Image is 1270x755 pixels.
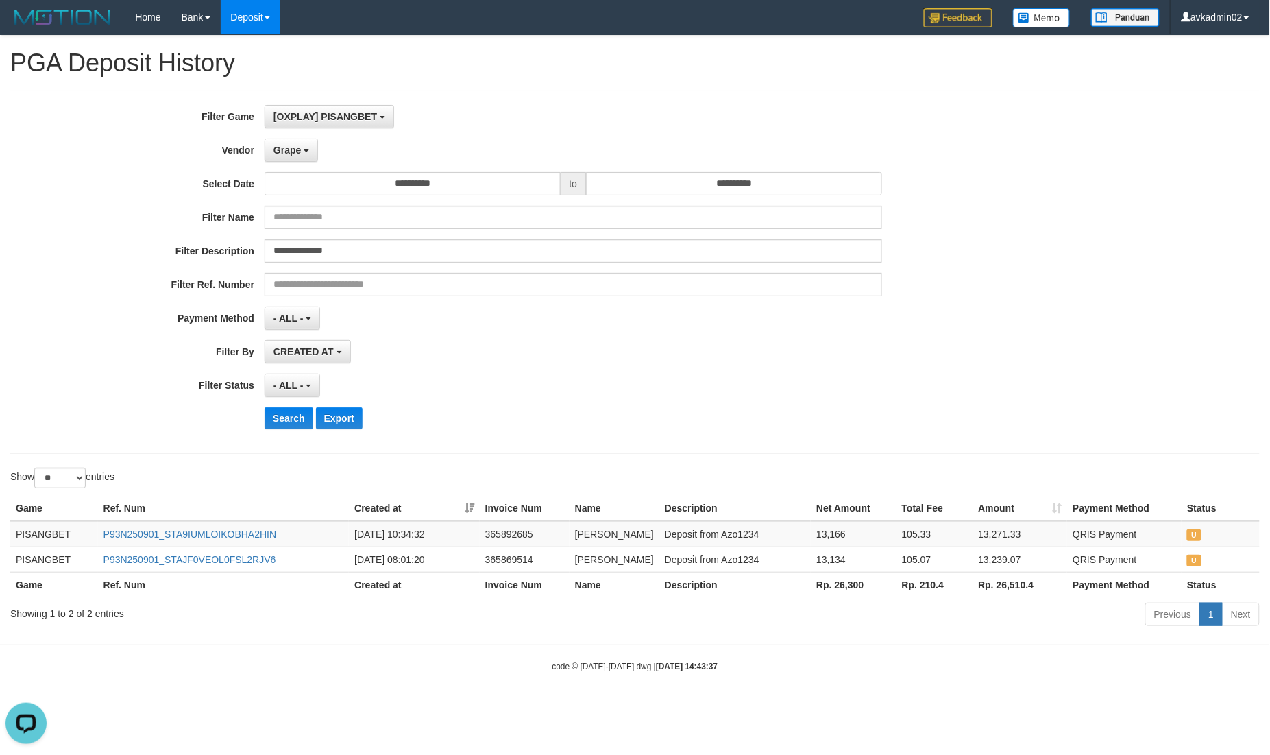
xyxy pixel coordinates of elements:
[561,172,587,195] span: to
[973,547,1068,572] td: 13,239.07
[659,496,811,521] th: Description
[103,529,277,540] a: P93N250901_STA9IUMLOIKOBHA2HIN
[659,572,811,597] th: Description
[98,496,350,521] th: Ref. Num
[265,139,318,162] button: Grape
[552,662,718,671] small: code © [DATE]-[DATE] dwg |
[273,346,334,357] span: CREATED AT
[265,307,320,330] button: - ALL -
[1187,529,1201,541] span: UNPAID
[1067,547,1182,572] td: QRIS Payment
[1199,603,1223,626] a: 1
[316,407,363,429] button: Export
[896,572,973,597] th: Rp. 210.4
[973,572,1068,597] th: Rp. 26,510.4
[1187,555,1201,566] span: UNPAID
[10,601,519,621] div: Showing 1 to 2 of 2 entries
[265,374,320,397] button: - ALL -
[480,521,570,547] td: 365892685
[811,572,896,597] th: Rp. 26,300
[265,407,313,429] button: Search
[480,572,570,597] th: Invoice Num
[349,496,480,521] th: Created at: activate to sort column ascending
[1222,603,1260,626] a: Next
[811,521,896,547] td: 13,166
[570,572,659,597] th: Name
[273,111,377,122] span: [OXPLAY] PISANGBET
[896,521,973,547] td: 105.33
[896,547,973,572] td: 105.07
[265,340,351,363] button: CREATED AT
[98,572,350,597] th: Ref. Num
[1067,496,1182,521] th: Payment Method
[10,496,98,521] th: Game
[1145,603,1200,626] a: Previous
[570,547,659,572] td: [PERSON_NAME]
[10,7,114,27] img: MOTION_logo.png
[659,547,811,572] td: Deposit from Azo1234
[1182,496,1260,521] th: Status
[480,547,570,572] td: 365869514
[34,468,86,488] select: Showentries
[10,49,1260,77] h1: PGA Deposit History
[273,313,304,324] span: - ALL -
[349,572,480,597] th: Created at
[973,496,1068,521] th: Amount: activate to sort column ascending
[273,145,301,156] span: Grape
[349,521,480,547] td: [DATE] 10:34:32
[811,547,896,572] td: 13,134
[659,521,811,547] td: Deposit from Azo1234
[103,554,276,565] a: P93N250901_STAJF0VEOL0FSL2RJV6
[896,496,973,521] th: Total Fee
[10,547,98,572] td: PISANGBET
[570,521,659,547] td: [PERSON_NAME]
[973,521,1068,547] td: 13,271.33
[10,468,114,488] label: Show entries
[656,662,718,671] strong: [DATE] 14:43:37
[273,380,304,391] span: - ALL -
[10,572,98,597] th: Game
[265,105,394,128] button: [OXPLAY] PISANGBET
[570,496,659,521] th: Name
[480,496,570,521] th: Invoice Num
[5,5,47,47] button: Open LiveChat chat widget
[1067,572,1182,597] th: Payment Method
[10,521,98,547] td: PISANGBET
[349,547,480,572] td: [DATE] 08:01:20
[1013,8,1071,27] img: Button%20Memo.svg
[1067,521,1182,547] td: QRIS Payment
[811,496,896,521] th: Net Amount
[1182,572,1260,597] th: Status
[1091,8,1160,27] img: panduan.png
[924,8,992,27] img: Feedback.jpg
